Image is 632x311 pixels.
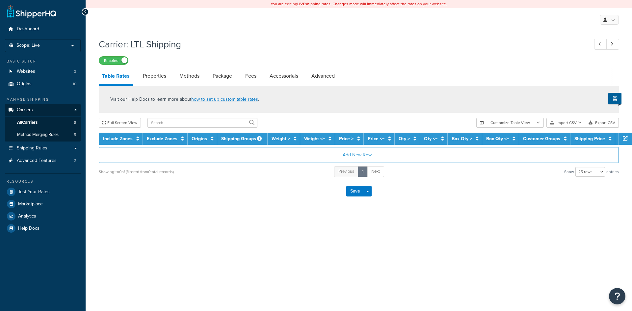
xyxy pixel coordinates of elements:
a: Test Your Rates [5,186,81,198]
a: Qty <= [424,135,437,142]
span: Origins [17,81,32,87]
a: Fees [242,68,260,84]
li: Websites [5,65,81,78]
span: Dashboard [17,26,39,32]
a: Origins10 [5,78,81,90]
a: 1 [358,166,368,177]
a: Marketplace [5,198,81,210]
span: Marketplace [18,201,43,207]
div: Resources [5,179,81,184]
a: Accessorials [266,68,302,84]
a: Next [367,166,384,177]
a: Box Qty > [452,135,472,142]
span: 3 [74,120,76,125]
a: Package [209,68,235,84]
a: Websites3 [5,65,81,78]
a: Price <= [368,135,384,142]
a: Customer Groups [523,135,560,142]
a: Methods [176,68,203,84]
li: Advanced Features [5,155,81,167]
a: Exclude Zones [147,135,177,142]
a: Advanced Features2 [5,155,81,167]
a: Next Record [606,39,619,50]
label: Enabled [99,57,128,65]
span: 10 [73,81,76,87]
a: Table Rates [99,68,133,86]
span: Next [371,168,380,174]
button: Export CSV [585,118,619,128]
input: Search [147,118,257,128]
a: Qty > [399,135,410,142]
a: Method Merging Rules5 [5,129,81,141]
span: Advanced Features [17,158,57,164]
a: Dashboard [5,23,81,35]
div: Basic Setup [5,59,81,64]
span: Shipping Rules [17,145,47,151]
li: Method Merging Rules [5,129,81,141]
a: Origins [192,135,207,142]
a: Price > [339,135,354,142]
a: Weight <= [304,135,325,142]
button: Open Resource Center [609,288,625,304]
li: Carriers [5,104,81,142]
button: Import CSV [546,118,585,128]
button: Full Screen View [99,118,141,128]
span: entries [606,167,619,176]
a: how to set up custom table rates [191,96,258,103]
span: 5 [74,132,76,138]
button: Customize Table View [476,118,544,128]
a: AllCarriers3 [5,117,81,129]
span: Scope: Live [16,43,40,48]
span: Test Your Rates [18,189,50,195]
a: Include Zones [103,135,133,142]
span: Websites [17,69,35,74]
p: Visit our Help Docs to learn more about . [110,96,259,103]
div: Manage Shipping [5,97,81,102]
a: Shipping Price [574,135,605,142]
a: Advanced [308,68,338,84]
button: Save [346,186,364,196]
span: 2 [74,158,76,164]
a: Analytics [5,210,81,222]
span: Method Merging Rules [17,132,59,138]
span: Show [564,167,574,176]
span: Previous [338,168,354,174]
b: LIVE [297,1,305,7]
span: Help Docs [18,226,39,231]
span: 3 [74,69,76,74]
a: Shipping Rules [5,142,81,154]
span: Carriers [17,107,33,113]
a: Carriers [5,104,81,116]
th: Shipping Groups [217,133,268,145]
span: All Carriers [17,120,38,125]
li: Origins [5,78,81,90]
a: Weight > [272,135,290,142]
a: Help Docs [5,222,81,234]
button: Add New Row + [99,147,619,163]
button: Show Help Docs [608,93,621,104]
span: Analytics [18,214,36,219]
a: Previous Record [594,39,607,50]
a: Properties [140,68,170,84]
a: Box Qty <= [486,135,509,142]
a: Previous [334,166,358,177]
div: Showing 1 to 0 of (filtered from 0 total records) [99,167,174,176]
h1: Carrier: LTL Shipping [99,38,582,51]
